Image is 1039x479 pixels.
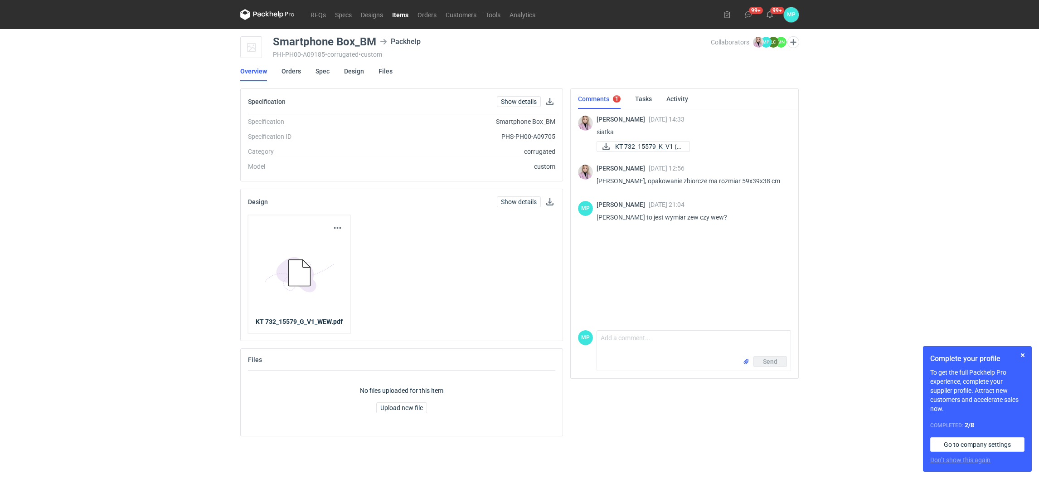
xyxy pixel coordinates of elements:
button: Skip for now [1017,350,1028,361]
a: KT 732_15579_G_V1_WEW.pdf [256,317,343,326]
button: 99+ [741,7,756,22]
img: Klaudia Wiśniewska [753,37,764,48]
div: Martyna Paroń [578,330,593,345]
h2: Files [248,356,262,363]
button: Download specification [544,96,555,107]
a: Orders [413,9,441,20]
p: No files uploaded for this item [360,386,443,395]
a: Show details [497,96,541,107]
a: Activity [666,89,688,109]
span: • corrugated [325,51,359,58]
p: To get the full Packhelp Pro experience, complete your supplier profile. Attract new customers an... [930,368,1024,413]
img: Klaudia Wiśniewska [578,116,593,131]
div: Model [248,162,371,171]
svg: Packhelp Pro [240,9,295,20]
button: 99+ [762,7,777,22]
button: Upload new file [376,402,427,413]
strong: KT 732_15579_G_V1_WEW.pdf [256,318,343,325]
a: Go to company settings [930,437,1024,452]
span: [DATE] 21:04 [649,201,685,208]
a: RFQs [306,9,330,20]
button: Send [753,356,787,367]
div: Martyna Paroń [578,201,593,216]
div: PHI-PH00-A09185 [273,51,711,58]
span: [DATE] 12:56 [649,165,685,172]
div: Specification [248,117,371,126]
a: Items [388,9,413,20]
a: Tools [481,9,505,20]
span: [DATE] 14:33 [649,116,685,123]
span: [PERSON_NAME] [597,201,649,208]
button: Download design [544,196,555,207]
a: Spec [316,61,330,81]
figcaption: MP [761,37,772,48]
div: Smartphone Box_BM [371,117,555,126]
p: [PERSON_NAME] to jest wymiar zew czy wew? [597,212,784,223]
div: Smartphone Box_BM [273,36,376,47]
figcaption: MP [578,330,593,345]
div: Specification ID [248,132,371,141]
button: Actions [332,223,343,234]
span: [PERSON_NAME] [597,165,649,172]
a: Overview [240,61,267,81]
h2: Design [248,198,268,205]
div: 1 [615,96,618,102]
h1: Complete your profile [930,353,1024,364]
div: KT 732_15579_K_V1 (1).pdf [597,141,687,152]
a: Design [344,61,364,81]
a: Analytics [505,9,540,20]
div: custom [371,162,555,171]
span: Collaborators [711,39,749,46]
div: Category [248,147,371,156]
a: Designs [356,9,388,20]
span: Send [763,358,777,365]
span: Upload new file [380,405,423,411]
div: corrugated [371,147,555,156]
p: [PERSON_NAME], opakowanie zbiorcze ma rozmiar 59x39x38 cm [597,176,784,186]
figcaption: MN [776,37,787,48]
button: Edit collaborators [787,36,799,48]
div: Martyna Paroń [784,7,799,22]
div: Packhelp [380,36,421,47]
a: KT 732_15579_K_V1 (1... [597,141,690,152]
a: Tasks [635,89,652,109]
h2: Specification [248,98,286,105]
a: Files [379,61,393,81]
span: • custom [359,51,382,58]
strong: 2 / 8 [965,421,974,429]
button: MP [784,7,799,22]
figcaption: MP [578,201,593,216]
div: PHS-PH00-A09705 [371,132,555,141]
p: siatka [597,127,784,137]
a: Specs [330,9,356,20]
span: KT 732_15579_K_V1 (1... [615,142,682,152]
a: Orders [282,61,301,81]
button: Don’t show this again [930,455,990,464]
span: [PERSON_NAME] [597,116,649,123]
figcaption: ŁC [768,37,779,48]
a: Comments1 [578,89,621,109]
div: Completed: [930,420,1024,430]
img: Klaudia Wiśniewska [578,165,593,180]
a: Show details [497,196,541,207]
a: Customers [441,9,481,20]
